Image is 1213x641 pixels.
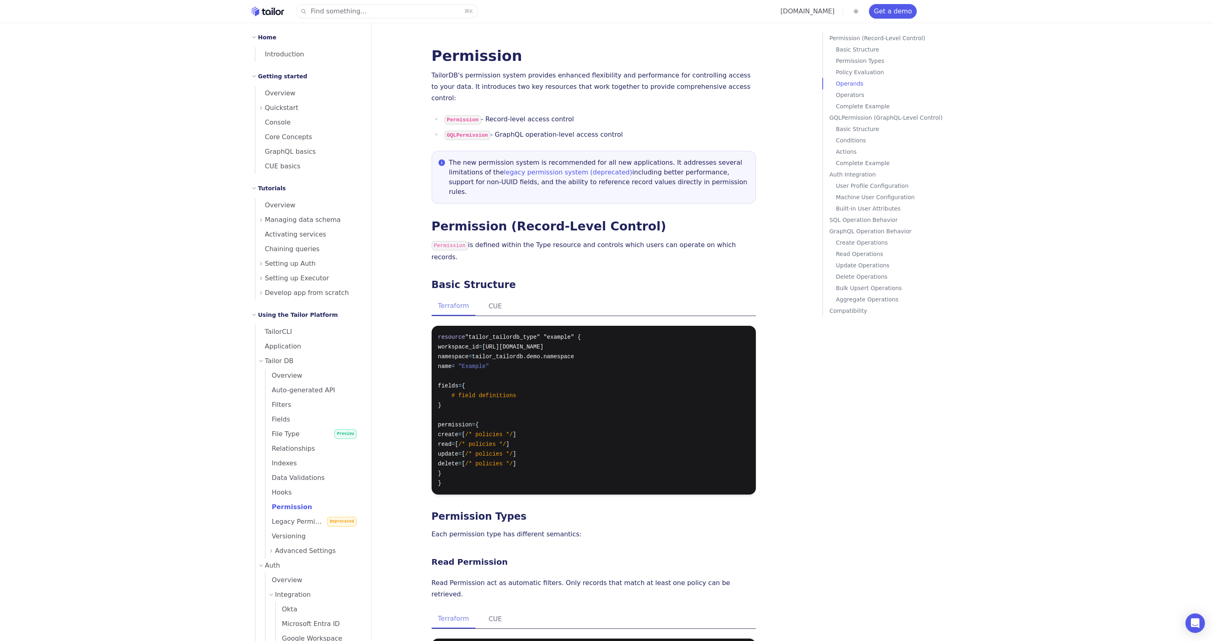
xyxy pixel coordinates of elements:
[438,451,458,457] span: update
[475,422,479,428] span: {
[836,67,968,78] p: Policy Evaluation
[458,363,489,370] span: "Example"
[275,545,336,557] span: Advanced Settings
[462,383,465,389] span: {
[438,422,472,428] span: permission
[438,383,458,389] span: fields
[432,556,756,568] h4: Read Permission
[830,226,968,237] a: GraphQL Operation Behavior
[836,294,968,305] a: Aggregate Operations
[836,78,968,89] p: Operands
[851,6,861,16] button: Toggle dark mode
[258,310,338,320] h2: Using the Tailor Platform
[781,7,835,15] a: [DOMAIN_NAME]
[451,363,455,370] span: =
[265,500,362,514] a: Permission
[836,180,968,191] p: User Profile Configuration
[479,344,482,350] span: =
[836,248,968,260] p: Read Operations
[255,245,320,253] span: Chaining queries
[464,8,469,14] kbd: ⌘
[265,459,297,467] span: Indexes
[830,214,968,226] a: SQL Operation Behavior
[449,158,749,197] p: The new permission system is recommended for all new applications. It addresses several limitatio...
[255,198,362,213] a: Overview
[836,55,968,67] a: Permission Types
[438,480,441,486] span: }
[513,451,516,457] span: ]
[255,47,362,62] a: Introduction
[869,4,917,19] a: Get a demo
[255,342,301,350] span: Application
[836,123,968,135] a: Basic Structure
[265,532,306,540] span: Versioning
[432,241,468,250] code: Permission
[482,610,508,628] button: CUE
[836,271,968,282] a: Delete Operations
[276,605,297,613] span: Okta
[265,415,290,423] span: Fields
[255,230,326,238] span: Activating services
[432,610,476,628] button: Terraform
[836,44,968,55] a: Basic Structure
[438,470,441,477] span: }
[265,214,341,226] span: Managing data schema
[836,157,968,169] a: Complete Example
[432,529,756,540] p: Each permission type has different semantics:
[255,130,362,144] a: Core Concepts
[276,602,362,617] a: Okta
[472,353,574,360] span: tailor_tailordb.demo.namespace
[472,422,475,428] span: =
[458,441,506,447] span: /* policies */
[327,517,356,527] span: Deprecated
[482,297,508,316] button: CUE
[432,70,756,104] p: TailorDB's permission system provides enhanced flexibility and performance for controlling access...
[836,89,968,101] a: Operators
[265,576,302,584] span: Overview
[276,620,340,628] span: Microsoft Entra ID
[265,430,300,438] span: File Type
[432,279,516,290] a: Basic Structure
[255,227,362,242] a: Activating services
[458,451,462,457] span: =
[255,50,304,58] span: Introduction
[504,168,632,176] a: legacy permission system (deprecated)
[836,260,968,271] p: Update Operations
[296,5,478,18] button: Find something...⌘K
[836,282,968,294] a: Bulk Upsert Operations
[265,529,362,544] a: Versioning
[265,401,291,409] span: Filters
[465,451,513,457] span: /* policies */
[255,118,291,126] span: Console
[513,431,516,438] span: ]
[836,146,968,157] p: Actions
[438,344,479,350] span: workspace_id
[451,392,516,399] span: # field definitions
[265,102,299,114] span: Quickstart
[432,239,756,263] p: is defined within the Type resource and controls which users can operate on which records.
[458,460,462,467] span: =
[469,353,472,360] span: =
[265,412,362,427] a: Fields
[255,339,362,354] a: Application
[255,133,312,141] span: Core Concepts
[462,451,465,457] span: [
[265,372,302,379] span: Overview
[265,355,294,367] span: Tailor DB
[265,485,362,500] a: Hooks
[255,89,295,97] span: Overview
[836,101,968,112] a: Complete Example
[265,471,362,485] a: Data Validations
[513,460,516,467] span: ]
[255,162,301,170] span: CUE basics
[252,6,284,16] a: Home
